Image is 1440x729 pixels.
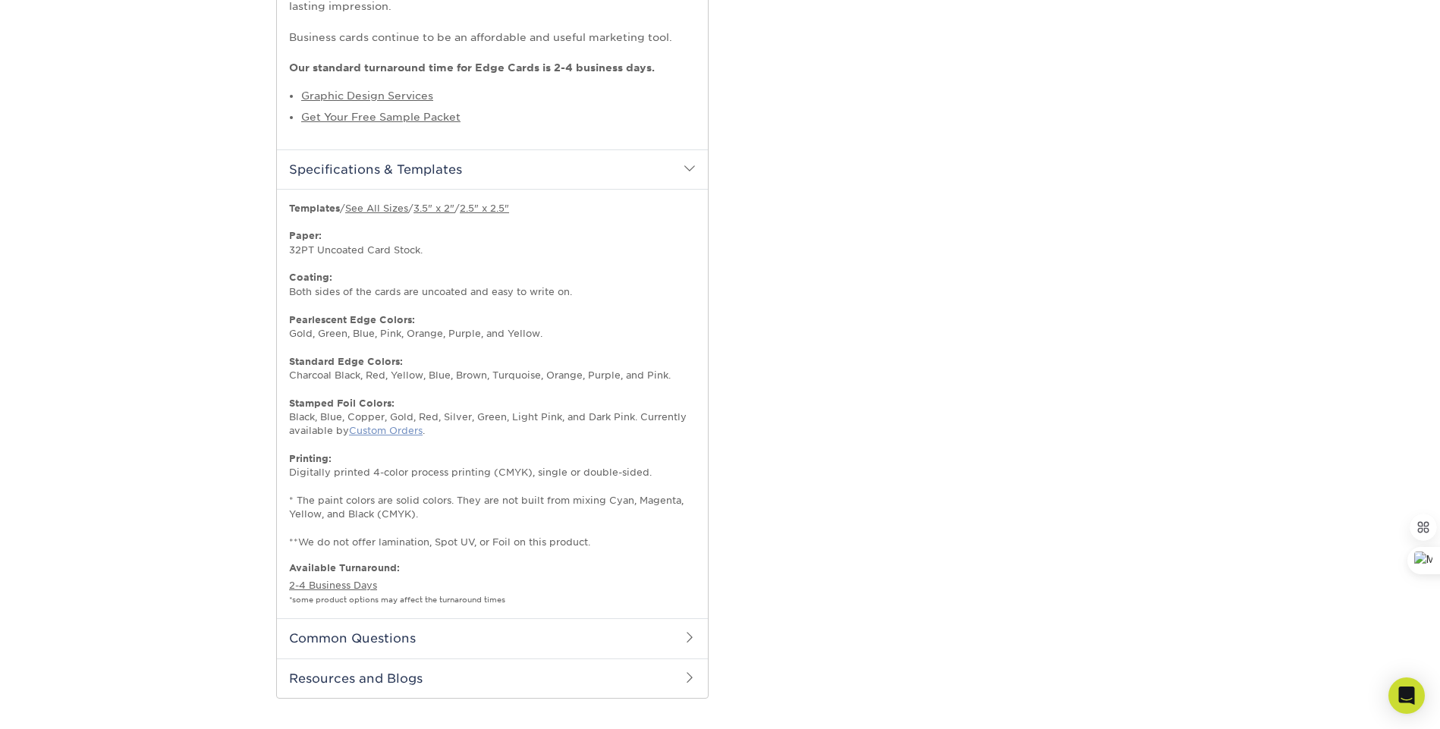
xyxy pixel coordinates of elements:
[289,230,322,241] strong: Paper:
[277,149,708,189] h2: Specifications & Templates
[349,425,423,436] a: Custom Orders
[289,562,400,573] b: Available Turnaround:
[1388,677,1425,714] div: Open Intercom Messenger
[277,658,708,698] h2: Resources and Blogs
[289,203,340,214] b: Templates
[413,203,454,214] a: 3.5" x 2"
[289,397,395,409] strong: Stamped Foil Colors:
[289,453,332,464] strong: Printing:
[460,203,509,214] a: 2.5" x 2.5"
[289,61,655,74] strong: Our standard turnaround time for Edge Cards is 2-4 business days.
[289,272,332,283] strong: Coating:
[289,356,403,367] strong: Standard Edge Colors:
[289,202,696,550] p: / / / 32PT Uncoated Card Stock. Both sides of the cards are uncoated and easy to write on. Gold, ...
[277,618,708,658] h2: Common Questions
[289,314,415,325] strong: Pearlescent Edge Colors:
[345,203,408,214] a: See All Sizes
[301,90,433,102] a: Graphic Design Services
[289,595,505,604] small: *some product options may affect the turnaround times
[289,580,377,591] a: 2-4 Business Days
[301,111,461,123] a: Get Your Free Sample Packet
